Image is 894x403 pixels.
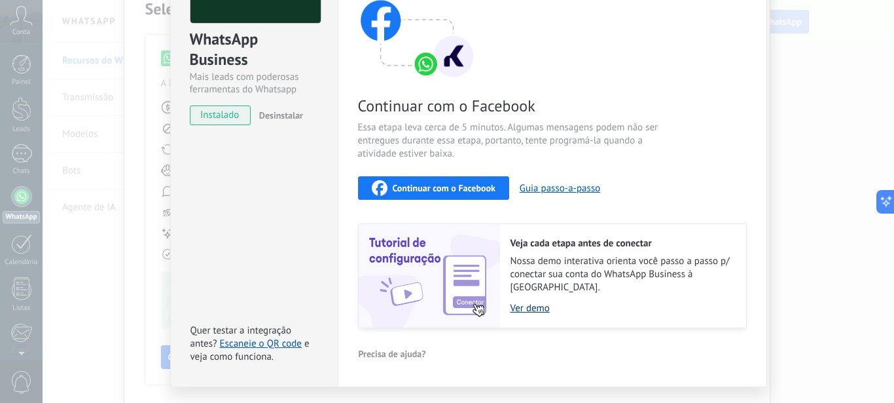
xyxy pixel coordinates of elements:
[190,106,250,125] span: instalado
[358,96,670,116] span: Continuar com o Facebook
[358,121,670,161] span: Essa etapa leva cerca de 5 minutos. Algumas mensagens podem não ser entregues durante essa etapa,...
[190,324,291,350] span: Quer testar a integração antes?
[510,255,733,294] span: Nossa demo interativa orienta você passo a passo p/ conectar sua conta do WhatsApp Business à [GE...
[190,29,319,71] div: WhatsApp Business
[520,182,600,195] button: Guia passo-a-passo
[190,337,310,363] span: e veja como funciona.
[190,71,319,96] div: Mais leads com poderosas ferramentas do Whatsapp
[510,302,733,315] a: Ver demo
[358,176,509,200] button: Continuar com o Facebook
[359,349,426,358] span: Precisa de ajuda?
[259,109,303,121] span: Desinstalar
[220,337,302,350] a: Escaneie o QR code
[358,344,427,364] button: Precisa de ajuda?
[393,183,495,193] span: Continuar com o Facebook
[510,237,733,250] h2: Veja cada etapa antes de conectar
[254,106,303,125] button: Desinstalar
